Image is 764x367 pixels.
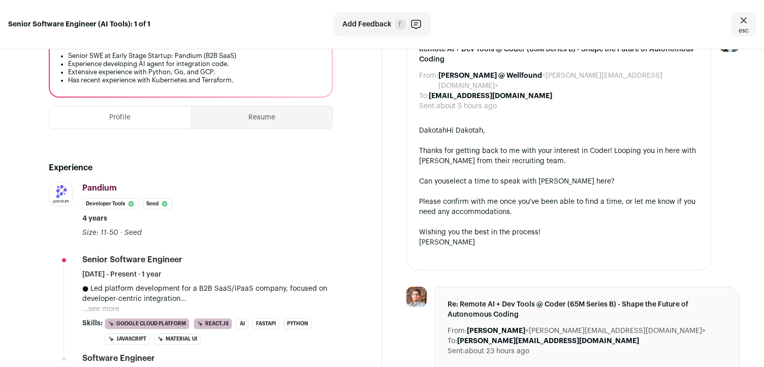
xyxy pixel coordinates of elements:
li: Material UI [154,333,201,345]
dd: <[PERSON_NAME][EMAIL_ADDRESS][DOMAIN_NAME]> [438,71,698,91]
li: Has recent experience with Kubernetes and Terraform. [68,76,320,84]
dt: To: [419,91,429,101]
div: Wishing you the best in the process! [419,227,698,237]
b: [PERSON_NAME][EMAIL_ADDRESS][DOMAIN_NAME] [457,338,639,345]
b: [EMAIL_ADDRESS][DOMAIN_NAME] [429,93,552,100]
li: Python [283,318,312,329]
span: [DATE] - Present · 1 year [82,269,162,280]
dt: From: [448,326,467,336]
a: Close [731,12,756,37]
button: Add Feedback F [334,12,431,37]
dt: Sent: [419,101,436,111]
div: Please confirm with me once you've been able to find a time, or let me know if you need any accom... [419,197,698,217]
span: 4 years [82,213,107,224]
button: Profile [49,106,191,129]
li: Seed [143,198,172,209]
span: Remote AI + Dev Tools @ Coder (65M Series B) - Shape the Future of Autonomous Coding [419,44,698,65]
div: Software Engineer [82,353,155,364]
dd: <[PERSON_NAME][EMAIL_ADDRESS][DOMAIN_NAME]> [467,326,706,336]
li: JavaScript [105,333,150,345]
span: Seed [124,229,142,236]
span: F [396,19,406,29]
span: Pandium [82,184,117,192]
li: Senior SWE at Early Stage Startup: Pandium (B2B SaaS) [68,52,320,60]
dd: about 23 hours ago [465,346,529,356]
li: Extensive experience with Python, Go, and GCP. [68,68,320,76]
div: DakotahHi Dakotah, [419,126,698,136]
strong: Senior Software Engineer (AI Tools): 1 of 1 [8,19,150,29]
li: Experience developing AI agent for integration code. [68,60,320,68]
button: Resume [192,106,333,129]
div: Thanks for getting back to me with your interest in Coder! Looping you in here with [PERSON_NAME]... [419,146,698,166]
dt: From: [419,71,438,91]
span: Size: 11-50 [82,229,118,236]
div: [PERSON_NAME] [419,237,698,248]
b: [PERSON_NAME] [467,327,525,334]
dt: Sent: [448,346,465,356]
h2: Experience [49,162,333,174]
img: f71e06fd659a38100e36948e4eec1c5c5a8286f5d173efd26a0921f285d4f1dd.jpg [406,287,427,307]
li: Google Cloud Platform [105,318,189,329]
img: 3d5a868882427b093de9041bd1d57f3bb1a4dc44de2ee14966dc6bd1b44bea6f.jpg [49,182,73,206]
dt: To: [448,336,457,346]
span: esc [739,26,749,35]
p: ● Led platform development for a B2B SaaS/iPaaS company, focused on developer-centric integration... [82,284,333,304]
span: Add Feedback [342,19,392,29]
b: [PERSON_NAME] @ Wellfound [438,72,542,79]
div: Can you ? [419,176,698,187]
li: Developer Tools [82,198,139,209]
li: AI [236,318,248,329]
li: React.js [194,318,232,329]
span: · [120,228,122,238]
span: Re: Remote AI + Dev Tools @ Coder (65M Series B) - Shape the Future of Autonomous Coding [448,299,727,320]
li: FastAPI [252,318,279,329]
a: select a time to speak with [PERSON_NAME] here [446,178,611,185]
button: ...see more [82,304,119,314]
span: Skills: [82,318,103,328]
div: Senior Software Engineer [82,254,182,265]
dd: about 5 hours ago [436,101,497,111]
